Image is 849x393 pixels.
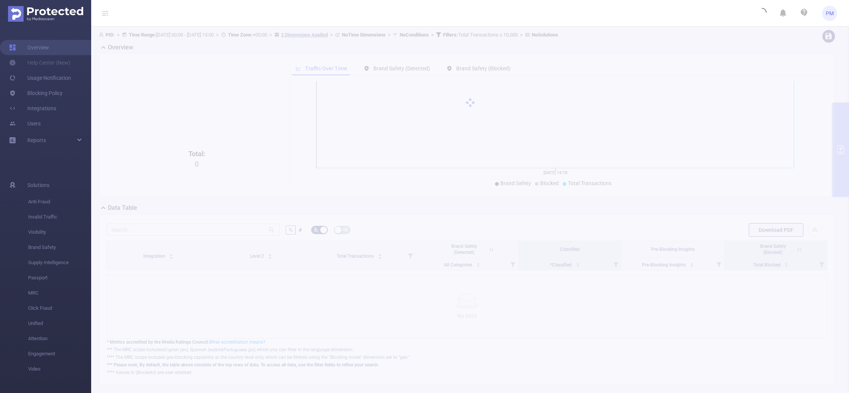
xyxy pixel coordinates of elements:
[9,40,49,55] a: Overview
[757,8,767,19] i: icon: loading
[9,116,41,131] a: Users
[28,361,91,377] span: Video
[8,6,83,22] img: Protected Media
[28,209,91,225] span: Invalid Traffic
[27,137,46,143] span: Reports
[28,225,91,240] span: Visibility
[28,270,91,285] span: Passport
[28,285,91,301] span: MRC
[28,346,91,361] span: Engagement
[28,316,91,331] span: Unified
[28,194,91,209] span: Anti-Fraud
[28,301,91,316] span: Click Fraud
[9,101,56,116] a: Integrations
[28,255,91,270] span: Supply Intelligence
[28,240,91,255] span: Brand Safety
[27,133,46,148] a: Reports
[28,331,91,346] span: Attention
[9,86,63,101] a: Blocking Policy
[9,70,71,86] a: Usage Notification
[27,177,49,193] span: Solutions
[826,6,834,21] span: PM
